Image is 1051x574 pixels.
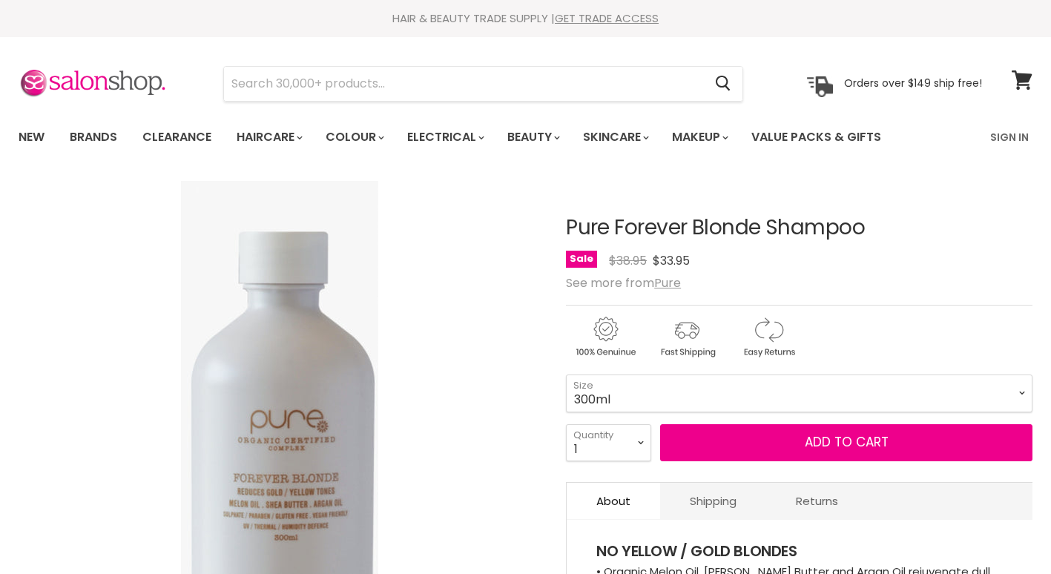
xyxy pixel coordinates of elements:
a: Skincare [572,122,658,153]
form: Product [223,66,743,102]
a: About [567,483,660,519]
span: Sale [566,251,597,268]
a: Returns [766,483,868,519]
h4: NO YELLOW / GOLD BLONDES [596,542,1003,561]
a: Sign In [981,122,1038,153]
span: $33.95 [653,252,690,269]
a: Beauty [496,122,569,153]
button: Add to cart [660,424,1032,461]
button: Search [703,67,742,101]
ul: Main menu [7,116,937,159]
a: Shipping [660,483,766,519]
a: Pure [654,274,681,291]
a: New [7,122,56,153]
span: See more from [566,274,681,291]
a: Brands [59,122,128,153]
input: Search [224,67,703,101]
select: Quantity [566,424,651,461]
img: genuine.gif [566,314,645,360]
img: shipping.gif [648,314,726,360]
a: GET TRADE ACCESS [555,10,659,26]
a: Electrical [396,122,493,153]
h1: Pure Forever Blonde Shampoo [566,217,1032,240]
span: $38.95 [609,252,647,269]
p: Orders over $149 ship free! [844,76,982,90]
a: Haircare [225,122,312,153]
img: returns.gif [729,314,808,360]
a: Clearance [131,122,223,153]
a: Colour [314,122,393,153]
span: Add to cart [805,433,889,451]
a: Makeup [661,122,737,153]
a: Value Packs & Gifts [740,122,892,153]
